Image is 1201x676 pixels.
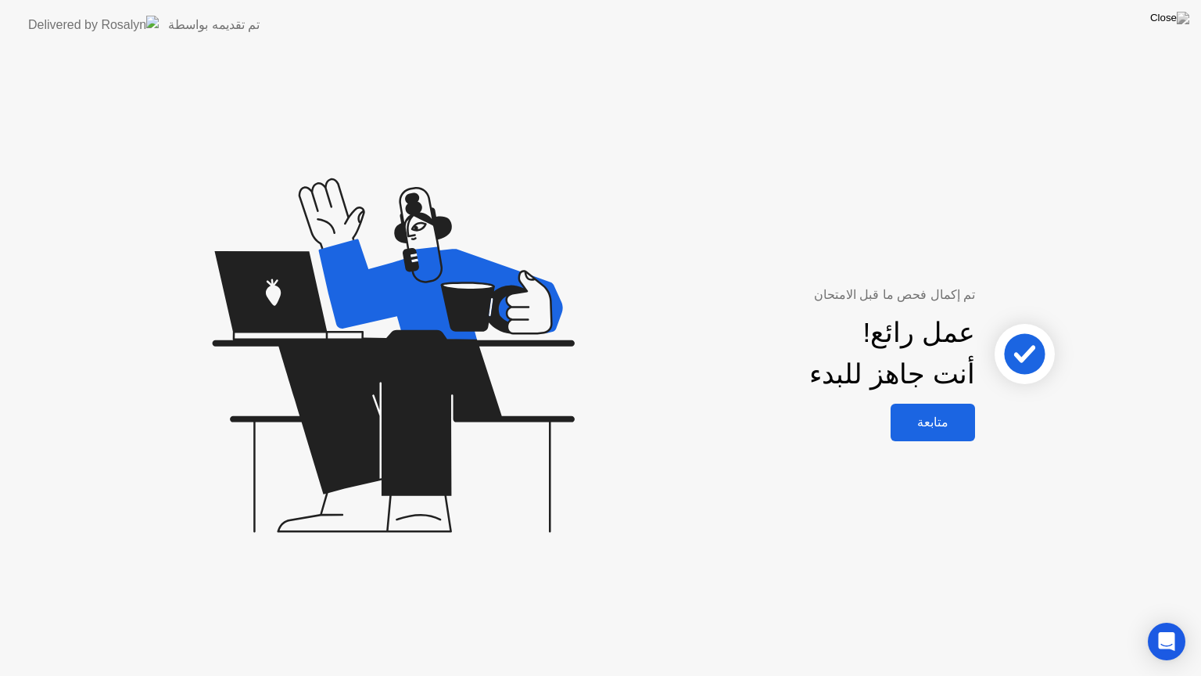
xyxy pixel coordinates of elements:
[1150,12,1189,24] img: Close
[168,16,260,34] div: تم تقديمه بواسطة
[809,312,975,395] div: عمل رائع! أنت جاهز للبدء
[895,415,970,430] div: متابعة
[28,16,159,34] img: Delivered by Rosalyn
[1148,623,1185,660] div: Open Intercom Messenger
[652,286,975,304] div: تم إكمال فحص ما قبل الامتحان
[891,404,975,441] button: متابعة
